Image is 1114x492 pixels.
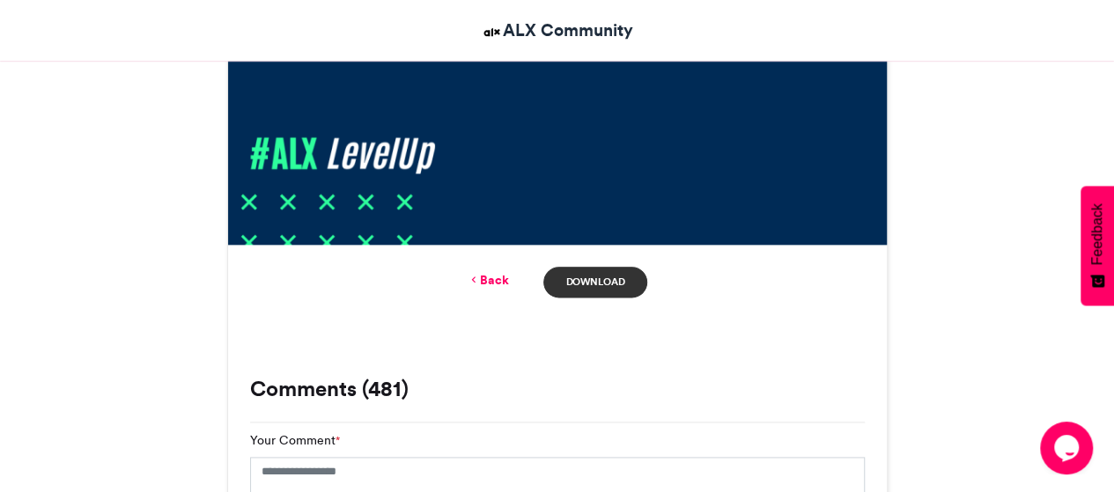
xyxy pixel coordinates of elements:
[1089,203,1105,265] span: Feedback
[481,21,503,43] img: ALX Community
[1081,186,1114,305] button: Feedback - Show survey
[467,271,508,290] a: Back
[481,18,633,43] a: ALX Community
[1040,422,1096,474] iframe: chat widget
[250,431,340,450] label: Your Comment
[250,378,865,400] h3: Comments (481)
[543,267,646,297] a: Download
